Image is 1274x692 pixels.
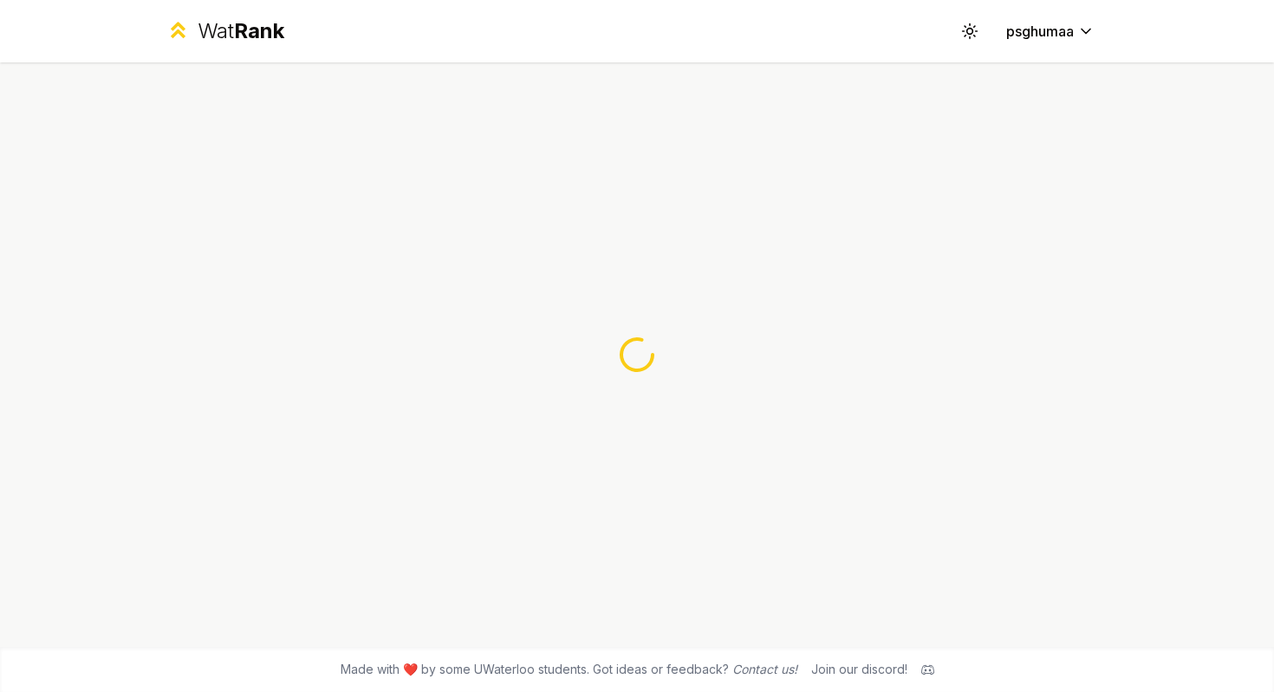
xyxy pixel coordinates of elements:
a: WatRank [166,17,284,45]
a: Contact us! [732,662,797,676]
span: Made with ❤️ by some UWaterloo students. Got ideas or feedback? [341,661,797,678]
div: Join our discord! [811,661,907,678]
button: psghumaa [992,16,1108,47]
div: Wat [198,17,284,45]
span: Rank [234,18,284,43]
span: psghumaa [1006,21,1074,42]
